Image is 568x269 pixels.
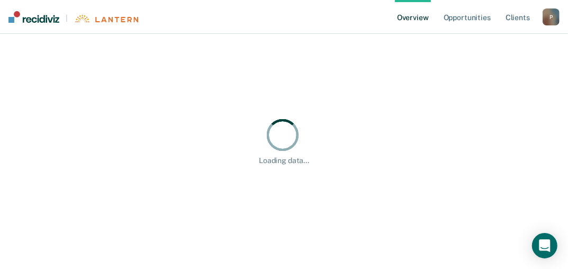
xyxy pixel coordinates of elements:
div: Loading data... [259,156,309,165]
span: | [59,14,74,23]
img: Recidiviz [8,11,59,23]
img: Lantern [74,15,138,23]
a: | [8,11,138,23]
div: Open Intercom Messenger [532,233,557,258]
button: P [543,8,560,25]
